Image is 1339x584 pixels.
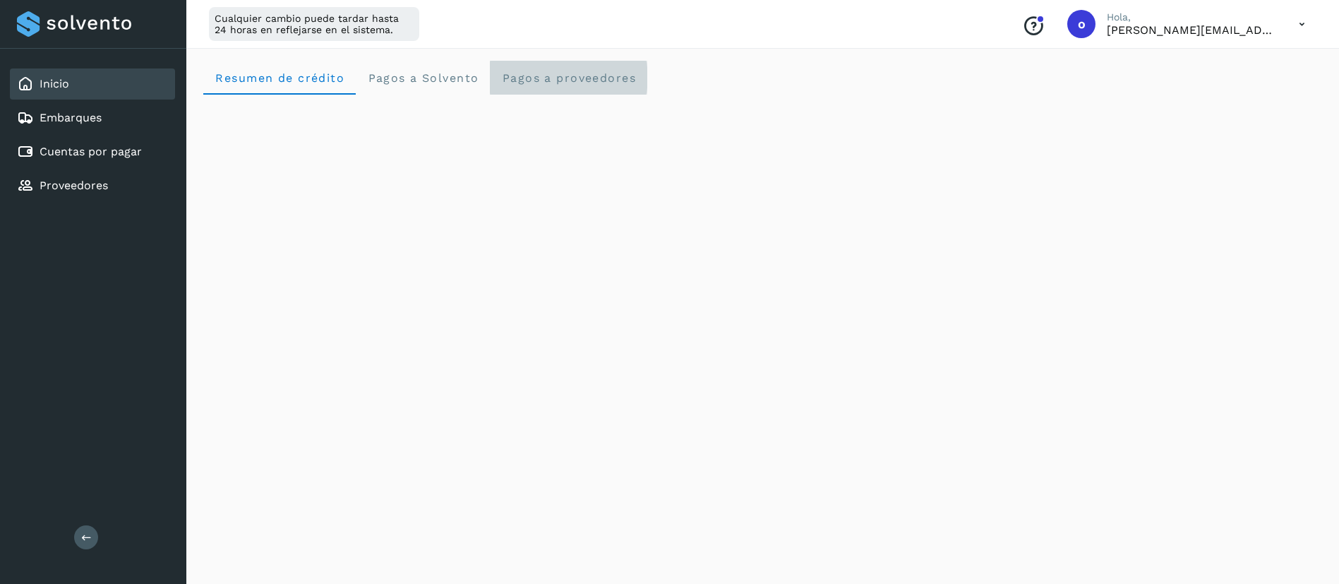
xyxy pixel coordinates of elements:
a: Inicio [40,77,69,90]
p: Hola, [1107,11,1276,23]
span: Pagos a proveedores [501,71,636,85]
a: Embarques [40,111,102,124]
p: obed.perez@clcsolutions.com.mx [1107,23,1276,37]
div: Cualquier cambio puede tardar hasta 24 horas en reflejarse en el sistema. [209,7,419,41]
div: Embarques [10,102,175,133]
a: Proveedores [40,179,108,192]
span: Resumen de crédito [215,71,344,85]
div: Inicio [10,68,175,100]
span: Pagos a Solvento [367,71,479,85]
div: Cuentas por pagar [10,136,175,167]
div: Proveedores [10,170,175,201]
a: Cuentas por pagar [40,145,142,158]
